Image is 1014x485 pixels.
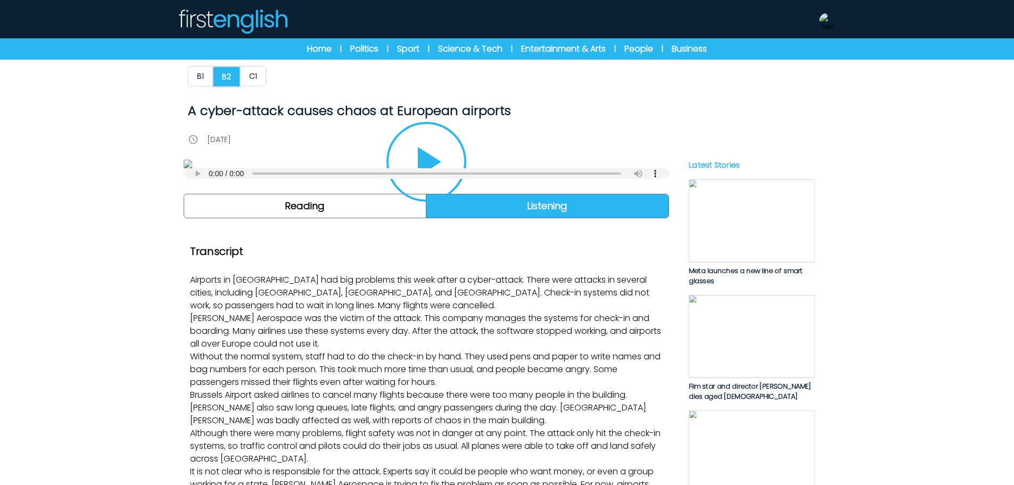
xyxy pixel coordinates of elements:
a: Reading [184,194,426,218]
p: [DATE] [207,134,231,145]
a: Home [307,43,332,55]
a: Politics [350,43,378,55]
h1: A cyber-attack causes chaos at European airports [188,102,665,119]
img: Logo [177,9,288,34]
a: Film star and director [PERSON_NAME] dies aged [DEMOGRAPHIC_DATA] [688,295,814,402]
a: Sport [397,43,419,55]
button: C1 [240,66,266,86]
a: B1 [188,66,213,87]
span: | [340,44,342,54]
span: Meta launches a new line of smart glasses [688,266,802,286]
img: Neil Storey [819,13,836,30]
a: Entertainment & Arts [521,43,606,55]
span: | [387,44,389,54]
button: B2 [212,66,241,87]
a: Meta launches a new line of smart glasses [688,179,814,286]
a: Business [672,43,707,55]
span: | [428,44,430,54]
img: PO0bDhNOrIdDgExna1JM4j7x6YBU1TOSXvNWk307.jpg [184,160,669,168]
button: B1 [188,66,213,86]
button: Play/Pause [386,122,466,202]
h2: Transcript [190,244,663,259]
a: Science & Tech [438,43,502,55]
span: | [662,44,663,54]
audio: Your browser does not support the audio element. [184,168,669,179]
p: Latest Stories [688,159,814,171]
span: Film star and director [PERSON_NAME] dies aged [DEMOGRAPHIC_DATA] [688,381,811,401]
img: JQsL3KWEgEu7dnoNYo7CWeoSdwcM0V4ECiitipN5.jpg [688,179,814,262]
img: YrL63yUIgoHdZhpemvAwWCytU424AlCZiyGt5Tri.jpg [688,295,814,378]
span: | [511,44,513,54]
a: People [624,43,653,55]
a: B2 [213,66,241,87]
a: C1 [241,66,266,87]
a: Listening [426,194,669,218]
span: | [614,44,616,54]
